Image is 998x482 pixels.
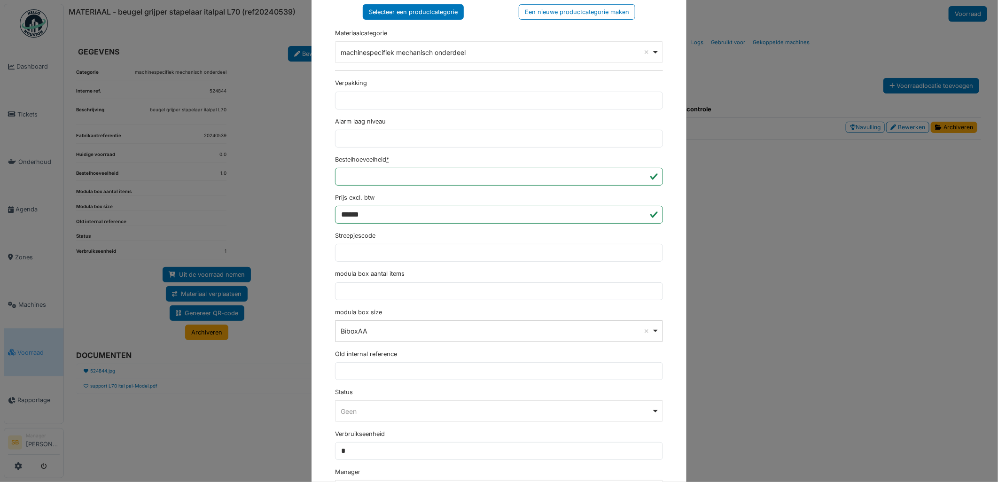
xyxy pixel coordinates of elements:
[642,327,651,336] button: Remove item: 'BiboxAA'
[386,156,389,163] abbr: Verplicht
[335,429,385,438] label: Verbruikseenheid
[341,406,652,416] div: Geen
[363,4,464,20] div: Selecteer een productcategorie
[642,47,651,57] button: Remove item: '968'
[335,350,397,358] label: Old internal reference
[335,155,389,164] label: Bestelhoeveelheid
[335,78,367,87] label: Verpakking
[335,231,375,240] label: Streepjescode
[335,388,353,396] label: Status
[335,193,374,202] label: Prijs excl. btw
[519,4,635,20] div: Een nieuwe productcategorie maken
[335,29,387,38] label: Materiaalcategorie
[335,117,386,126] label: Alarm laag niveau
[335,269,405,278] label: modula box aantal items
[335,467,360,476] label: Manager
[341,47,652,57] div: machinespecifiek mechanisch onderdeel
[335,308,382,317] label: modula box size
[341,326,652,336] div: BiboxAA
